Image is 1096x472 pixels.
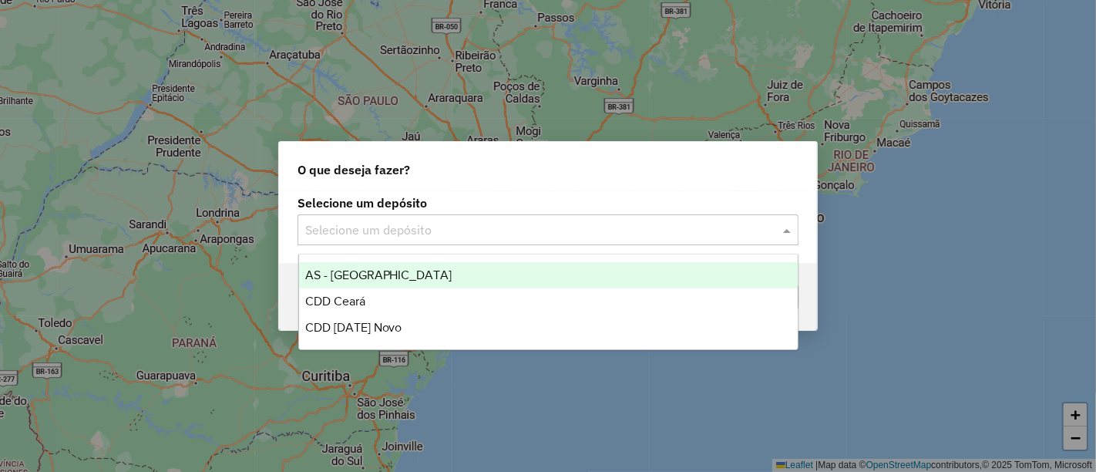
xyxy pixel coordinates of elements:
[298,160,410,179] span: O que deseja fazer?
[298,254,798,350] ng-dropdown-panel: Options list
[305,295,365,308] span: CDD Ceará
[298,194,798,212] label: Selecione um depósito
[305,321,402,334] span: CDD [DATE] Novo
[305,268,452,282] span: AS - [GEOGRAPHIC_DATA]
